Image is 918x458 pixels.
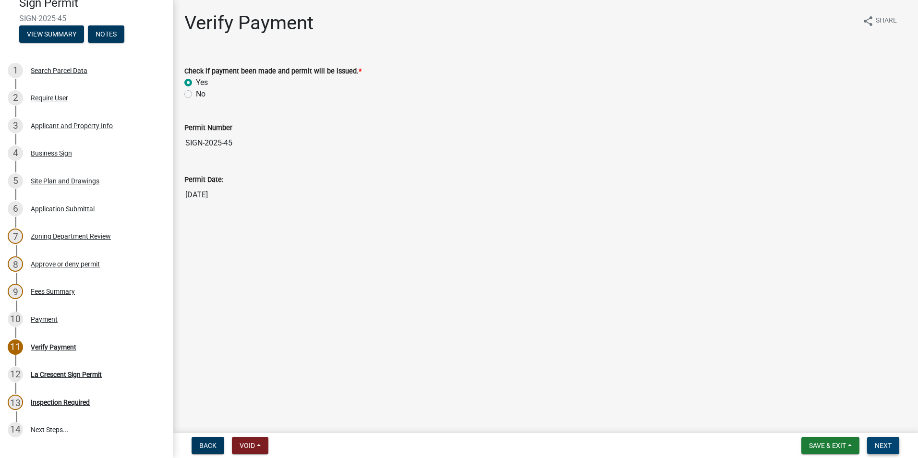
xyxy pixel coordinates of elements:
div: Inspection Required [31,399,90,406]
div: 2 [8,90,23,106]
div: 7 [8,229,23,244]
h1: Verify Payment [184,12,314,35]
label: Permit Date: [184,177,223,183]
button: Next [867,437,899,454]
div: 8 [8,256,23,272]
div: Payment [31,316,58,323]
div: 10 [8,312,23,327]
div: 12 [8,367,23,382]
div: 5 [8,173,23,189]
span: Void [240,442,255,449]
div: 1 [8,63,23,78]
div: 13 [8,395,23,410]
div: 9 [8,284,23,299]
div: Zoning Department Review [31,233,111,240]
div: Applicant and Property Info [31,122,113,129]
div: Application Submittal [31,205,95,212]
div: 3 [8,118,23,133]
label: Check if payment been made and permit will be issued. [184,68,362,75]
label: Yes [196,77,208,88]
button: Notes [88,25,124,43]
div: Fees Summary [31,288,75,295]
div: Approve or deny permit [31,261,100,267]
button: Back [192,437,224,454]
button: Void [232,437,268,454]
button: Save & Exit [801,437,859,454]
div: Verify Payment [31,344,76,350]
div: Search Parcel Data [31,67,87,74]
div: 6 [8,201,23,217]
div: 11 [8,339,23,355]
button: shareShare [855,12,905,30]
i: share [862,15,874,27]
span: SIGN-2025-45 [19,14,154,23]
div: 4 [8,145,23,161]
span: Back [199,442,217,449]
label: No [196,88,205,100]
button: View Summary [19,25,84,43]
div: Business Sign [31,150,72,157]
wm-modal-confirm: Notes [88,31,124,38]
span: Save & Exit [809,442,846,449]
div: La Crescent Sign Permit [31,371,102,378]
wm-modal-confirm: Summary [19,31,84,38]
div: Require User [31,95,68,101]
div: 14 [8,422,23,437]
span: Share [876,15,897,27]
div: Site Plan and Drawings [31,178,99,184]
label: Permit Number [184,125,232,132]
span: Next [875,442,892,449]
